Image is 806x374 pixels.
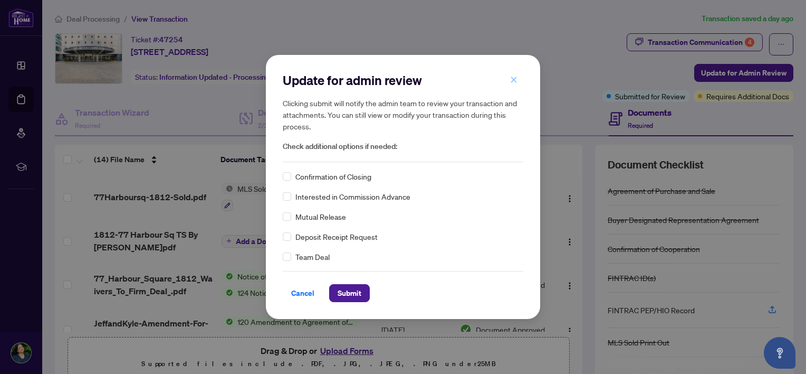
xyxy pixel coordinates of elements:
[295,191,410,202] span: Interested in Commission Advance
[283,97,523,132] h5: Clicking submit will notify the admin team to review your transaction and attachments. You can st...
[283,141,523,153] span: Check additional options if needed:
[764,337,795,369] button: Open asap
[283,72,523,89] h2: Update for admin review
[329,284,370,302] button: Submit
[291,285,314,302] span: Cancel
[295,211,346,222] span: Mutual Release
[295,251,330,263] span: Team Deal
[295,171,371,182] span: Confirmation of Closing
[295,231,378,242] span: Deposit Receipt Request
[283,284,323,302] button: Cancel
[338,285,361,302] span: Submit
[510,76,517,83] span: close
